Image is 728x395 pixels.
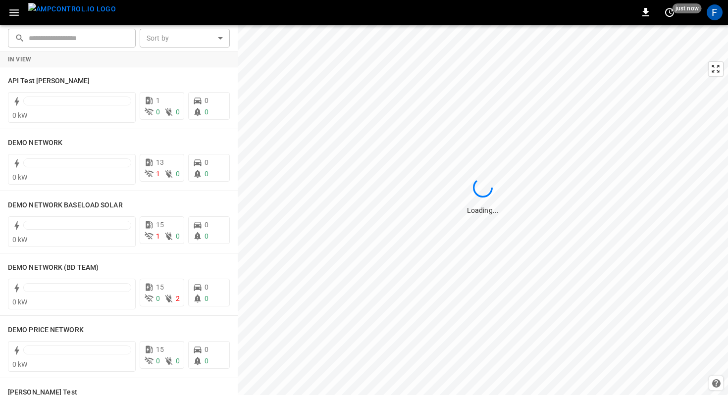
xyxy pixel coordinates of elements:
[156,295,160,302] span: 0
[8,262,99,273] h6: DEMO NETWORK (BD TEAM)
[156,221,164,229] span: 15
[176,232,180,240] span: 0
[12,360,28,368] span: 0 kW
[8,325,84,336] h6: DEMO PRICE NETWORK
[156,283,164,291] span: 15
[12,173,28,181] span: 0 kW
[8,56,32,63] strong: In View
[176,357,180,365] span: 0
[156,357,160,365] span: 0
[176,108,180,116] span: 0
[205,97,208,104] span: 0
[156,346,164,353] span: 15
[8,138,62,148] h6: DEMO NETWORK
[205,108,208,116] span: 0
[156,97,160,104] span: 1
[205,346,208,353] span: 0
[8,200,123,211] h6: DEMO NETWORK BASELOAD SOLAR
[12,111,28,119] span: 0 kW
[205,357,208,365] span: 0
[707,4,723,20] div: profile-icon
[156,158,164,166] span: 13
[205,283,208,291] span: 0
[156,232,160,240] span: 1
[238,25,728,395] canvas: Map
[467,206,499,214] span: Loading...
[28,3,116,15] img: ampcontrol.io logo
[205,158,208,166] span: 0
[176,295,180,302] span: 2
[12,298,28,306] span: 0 kW
[8,76,90,87] h6: API Test Jonas
[205,221,208,229] span: 0
[205,295,208,302] span: 0
[156,108,160,116] span: 0
[205,232,208,240] span: 0
[176,170,180,178] span: 0
[12,236,28,244] span: 0 kW
[662,4,677,20] button: set refresh interval
[156,170,160,178] span: 1
[673,3,702,13] span: just now
[205,170,208,178] span: 0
